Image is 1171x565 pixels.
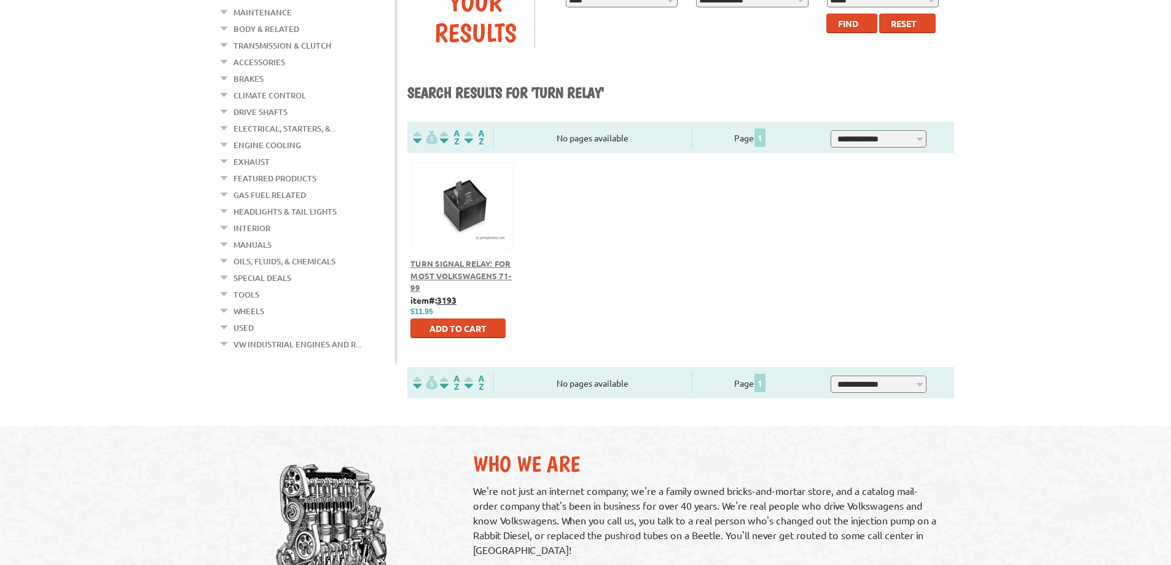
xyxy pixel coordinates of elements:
[462,376,487,390] img: Sort by Sales Rank
[838,18,858,29] span: Find
[437,130,462,144] img: Sort by Headline
[233,286,259,302] a: Tools
[437,376,462,390] img: Sort by Headline
[233,320,254,336] a: Used
[410,318,506,338] button: Add to Cart
[407,84,954,103] h1: Search results for 'turn relay'
[462,130,487,144] img: Sort by Sales Rank
[754,374,766,392] span: 1
[233,21,299,37] a: Body & Related
[233,154,270,170] a: Exhaust
[233,187,306,203] a: Gas Fuel Related
[413,130,437,144] img: filterpricelow.svg
[410,258,512,293] a: Turn Signal Relay: For Most Volkswagens 71-99
[473,483,942,557] p: We're not just an internet company; we're a family owned bricks-and-mortar store, and a catalog m...
[473,451,942,477] h2: Who We Are
[754,128,766,147] span: 1
[879,14,936,33] button: Reset
[233,87,306,103] a: Climate Control
[233,220,270,236] a: Interior
[494,132,692,144] div: No pages available
[410,294,456,306] b: item#:
[233,203,337,219] a: Headlights & Tail Lights
[233,253,335,269] a: Oils, Fluids, & Chemicals
[233,71,264,87] a: Brakes
[437,294,456,306] u: 3193
[233,54,285,70] a: Accessories
[429,323,487,334] span: Add to Cart
[413,376,437,390] img: filterpricelow.svg
[233,121,336,136] a: Electrical, Starters, &...
[233,270,291,286] a: Special Deals
[233,137,301,153] a: Engine Cooling
[233,4,292,20] a: Maintenance
[410,307,433,316] span: $11.95
[233,336,361,352] a: VW Industrial Engines and R...
[692,127,809,148] div: Page
[233,237,272,253] a: Manuals
[233,104,288,120] a: Drive Shafts
[826,14,877,33] button: Find
[233,38,331,53] a: Transmission & Clutch
[891,18,917,29] span: Reset
[233,170,316,186] a: Featured Products
[233,303,264,319] a: Wheels
[692,373,809,393] div: Page
[494,377,692,390] div: No pages available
